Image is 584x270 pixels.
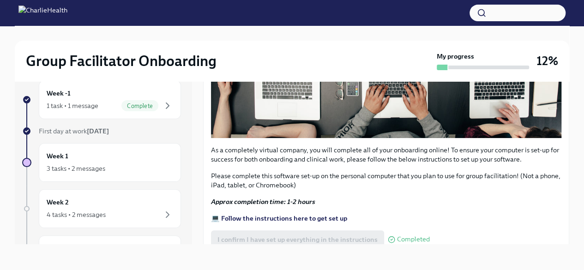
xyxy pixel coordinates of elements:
h6: Week 2 [47,197,69,207]
a: First day at work[DATE] [22,126,181,136]
strong: My progress [437,52,474,61]
h6: Week 1 [47,151,68,161]
h2: Group Facilitator Onboarding [26,52,217,70]
span: Completed [397,236,430,243]
span: Complete [121,102,158,109]
a: Week 13 tasks • 2 messages [22,143,181,182]
strong: Approx completion time: 1-2 hours [211,198,315,206]
h3: 12% [536,53,558,69]
p: As a completely virtual company, you will complete all of your onboarding online! To ensure your ... [211,145,561,164]
p: Please complete this software set-up on the personal computer that you plan to use for group faci... [211,171,561,190]
span: First day at work [39,127,109,135]
img: CharlieHealth [18,6,67,20]
strong: [DATE] [87,127,109,135]
a: 💻 Follow the instructions here to get set up [211,214,347,222]
div: 4 tasks • 2 messages [47,210,106,219]
div: 1 task • 1 message [47,101,98,110]
div: 3 tasks • 2 messages [47,164,105,173]
h6: Week 3 [47,243,69,253]
a: Week -11 task • 1 messageComplete [22,80,181,119]
h6: Week -1 [47,88,71,98]
a: Week 24 tasks • 2 messages [22,189,181,228]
